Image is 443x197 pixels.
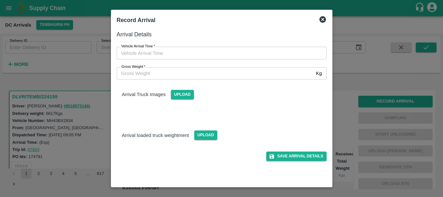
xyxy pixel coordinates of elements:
[122,132,189,139] p: Arrival loaded truck weightment
[117,30,327,39] h6: Arrival Details
[194,130,217,140] span: Upload
[171,90,194,99] span: Upload
[316,70,322,77] p: Kg
[117,17,156,23] b: Record Arrival
[121,44,155,49] label: Vehicle Arrival Time
[266,152,326,161] button: Save Arrival Details
[117,67,314,80] input: Gross Weight
[122,91,166,98] p: Arrival Truck Images
[117,47,322,59] input: Choose date
[121,64,145,69] label: Gross Weight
